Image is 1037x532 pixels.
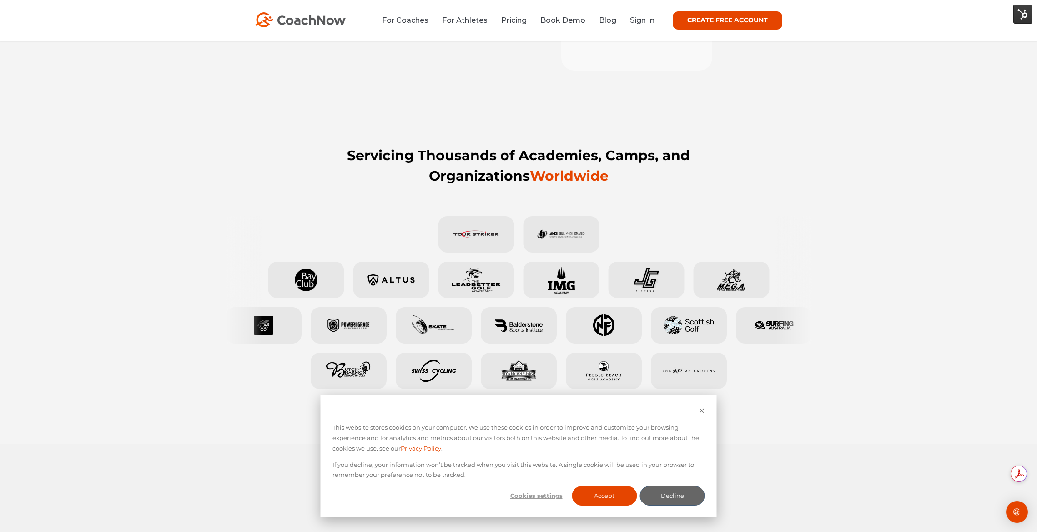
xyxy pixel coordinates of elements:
[599,16,616,25] a: Blog
[442,16,488,25] a: For Athletes
[321,395,717,517] div: Cookie banner
[226,216,812,435] img: Logos
[572,486,637,506] button: Accept
[699,406,705,417] button: Dismiss cookie banner
[401,443,441,454] a: Privacy Policy
[1006,501,1028,523] div: Open Intercom Messenger
[673,11,782,30] a: CREATE FREE ACCOUNT
[255,12,346,27] img: CoachNow Logo
[1013,5,1032,24] img: HubSpot Tools Menu Toggle
[504,486,569,506] button: Cookies settings
[332,422,705,453] p: This website stores cookies on your computer. We use these cookies in order to improve and custom...
[501,16,527,25] a: Pricing
[530,167,609,184] span: Worldwide
[630,16,654,25] a: Sign In
[382,16,428,25] a: For Coaches
[540,16,585,25] a: Book Demo
[332,460,705,481] p: If you decline, your information won’t be tracked when you visit this website. A single cookie wi...
[347,147,690,184] strong: Servicing Thousands of Academies, Camps, and Organizations
[640,486,705,506] button: Decline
